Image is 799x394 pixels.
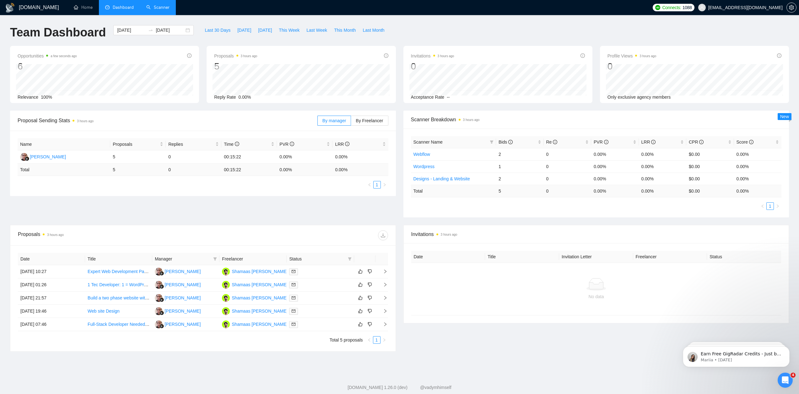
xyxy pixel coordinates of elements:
[168,141,214,148] span: Replies
[365,336,373,344] button: left
[378,282,387,287] span: right
[348,385,408,390] a: [DOMAIN_NAME] 1.26.0 (dev)
[85,253,152,265] th: Title
[441,233,457,236] time: 3 hours ago
[378,322,387,326] span: right
[306,27,327,34] span: Last Week
[373,337,380,343] a: 1
[18,117,317,124] span: Proposal Sending Stats
[18,60,77,72] div: 6
[774,202,781,210] li: Next Page
[18,318,85,331] td: [DATE] 07:46
[366,268,374,275] button: dislike
[18,52,77,60] span: Opportunities
[18,230,203,240] div: Proposals
[152,253,219,265] th: Manager
[496,148,544,160] td: 2
[85,292,152,305] td: Build a two phase website with WIX
[222,268,230,276] img: SM
[357,294,364,302] button: like
[322,118,346,123] span: By manager
[222,321,288,326] a: SMShamaas [PERSON_NAME]
[155,307,163,315] img: AU
[591,172,639,185] td: 0.00%
[74,5,93,10] a: homeHome
[639,172,687,185] td: 0.00%
[224,142,239,147] span: Time
[85,278,152,292] td: 1 Tec Developer: 1 = WordPress & LearnDash 2 = SharePoint & React - Australian based preferred
[499,140,513,145] span: Bids
[358,309,363,314] span: like
[241,54,257,58] time: 3 hours ago
[292,283,295,287] span: mail
[780,114,789,119] span: New
[544,160,591,172] td: 0
[113,141,159,148] span: Proposals
[368,269,372,274] span: dislike
[232,294,288,301] div: Shamaas [PERSON_NAME]
[381,336,388,344] button: right
[187,53,192,58] span: info-circle
[496,160,544,172] td: 1
[591,185,639,197] td: 0.00 %
[85,318,152,331] td: Full-Stack Developer Needed to Build Luxury Flower Delivery Platform (E-Commerce + Marketplace)
[357,307,364,315] button: like
[734,148,782,160] td: 0.00%
[18,292,85,305] td: [DATE] 21:57
[332,150,388,164] td: 0.00%
[368,183,371,187] span: left
[331,25,359,35] button: This Month
[235,142,239,146] span: info-circle
[165,321,201,328] div: [PERSON_NAME]
[166,150,221,164] td: 0
[159,271,164,276] img: gigradar-bm.png
[356,118,383,123] span: By Freelancer
[699,140,704,144] span: info-circle
[686,160,734,172] td: $0.00
[214,52,257,60] span: Proposals
[749,140,753,144] span: info-circle
[591,148,639,160] td: 0.00%
[368,309,372,314] span: dislike
[18,278,85,292] td: [DATE] 01:26
[155,281,163,289] img: AU
[292,296,295,300] span: mail
[411,60,454,72] div: 0
[18,305,85,318] td: [DATE] 19:46
[604,140,608,144] span: info-circle
[673,333,799,377] iframe: Intercom notifications message
[689,140,704,145] span: CPR
[411,95,445,100] span: Acceptance Rate
[413,176,470,181] a: Designs - Landing & Website
[463,118,480,122] time: 3 hours ago
[766,202,774,210] li: 1
[159,284,164,289] img: gigradar-bm.png
[347,254,353,264] span: filter
[88,269,172,274] a: Expert Web Development Partner for [URL]
[85,265,152,278] td: Expert Web Development Partner for Huzi.ai
[413,140,443,145] span: Scanner Name
[378,296,387,300] span: right
[5,3,15,13] img: logo
[165,294,201,301] div: [PERSON_NAME]
[214,95,236,100] span: Reply Rate
[357,281,364,288] button: like
[205,27,230,34] span: Last 30 Days
[641,140,656,145] span: LRR
[490,140,494,144] span: filter
[292,309,295,313] span: mail
[700,5,704,10] span: user
[30,153,66,160] div: [PERSON_NAME]
[201,25,234,35] button: Last 30 Days
[222,308,288,313] a: SMShamaas [PERSON_NAME]
[413,152,430,157] a: Webflow
[155,294,163,302] img: AU
[345,142,349,146] span: info-circle
[155,269,201,274] a: AU[PERSON_NAME]
[213,257,217,261] span: filter
[20,153,28,161] img: AU
[290,142,294,146] span: info-circle
[411,52,454,60] span: Invitations
[88,282,280,287] a: 1 Tec Developer: 1 = WordPress & LearnDash 2 = SharePoint & React - Australian based preferred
